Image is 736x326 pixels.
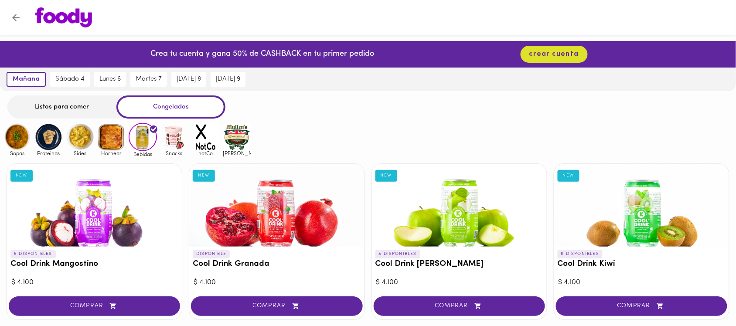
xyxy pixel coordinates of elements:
[374,296,545,316] button: COMPRAR
[223,123,251,151] img: mullens
[554,164,729,247] div: Cool Drink Kiwi
[66,150,94,156] span: Sides
[194,278,360,288] div: $ 4.100
[189,164,364,247] div: Cool Drink Granada
[193,170,215,181] div: NEW
[385,302,534,310] span: COMPRAR
[50,72,90,87] button: sábado 4
[34,150,63,156] span: Proteinas
[191,150,220,156] span: notCo
[193,260,361,269] h3: Cool Drink Granada
[35,7,92,27] img: logo.png
[193,250,230,258] p: DISPONIBLE
[202,302,351,310] span: COMPRAR
[191,296,362,316] button: COMPRAR
[7,164,182,247] div: Cool Drink Mangostino
[10,170,33,181] div: NEW
[376,278,542,288] div: $ 4.100
[160,150,188,156] span: Snacks
[559,278,725,288] div: $ 4.100
[558,250,603,258] p: 6 DISPONIBLES
[375,250,421,258] p: 5 DISPONIBLES
[129,123,157,151] img: Bebidas
[11,278,177,288] div: $ 4.100
[66,123,94,151] img: Sides
[558,260,726,269] h3: Cool Drink Kiwi
[375,170,398,181] div: NEW
[116,95,225,119] div: Congelados
[160,123,188,151] img: Snacks
[7,95,116,119] div: Listos para comer
[216,75,240,83] span: [DATE] 9
[5,7,27,28] button: Volver
[372,164,547,247] div: Cool Drink Manzana Verde
[20,302,169,310] span: COMPRAR
[3,150,31,156] span: Sopas
[211,72,245,87] button: [DATE] 9
[129,151,157,157] span: Bebidas
[34,123,63,151] img: Proteinas
[558,170,580,181] div: NEW
[223,150,251,156] span: [PERSON_NAME]
[97,123,126,151] img: Hornear
[150,49,374,60] p: Crea tu cuenta y gana 50% de CASHBACK en tu primer pedido
[97,150,126,156] span: Hornear
[191,123,220,151] img: notCo
[375,260,543,269] h3: Cool Drink [PERSON_NAME]
[99,75,121,83] span: lunes 6
[171,72,206,87] button: [DATE] 8
[10,260,178,269] h3: Cool Drink Mangostino
[9,296,180,316] button: COMPRAR
[130,72,167,87] button: martes 7
[529,50,579,58] span: crear cuenta
[13,75,40,83] span: mañana
[556,296,727,316] button: COMPRAR
[177,75,201,83] span: [DATE] 8
[10,250,56,258] p: 5 DISPONIBLES
[136,75,162,83] span: martes 7
[567,302,716,310] span: COMPRAR
[521,46,588,63] button: crear cuenta
[7,72,46,87] button: mañana
[55,75,85,83] span: sábado 4
[685,275,727,317] iframe: Messagebird Livechat Widget
[94,72,126,87] button: lunes 6
[3,123,31,151] img: Sopas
